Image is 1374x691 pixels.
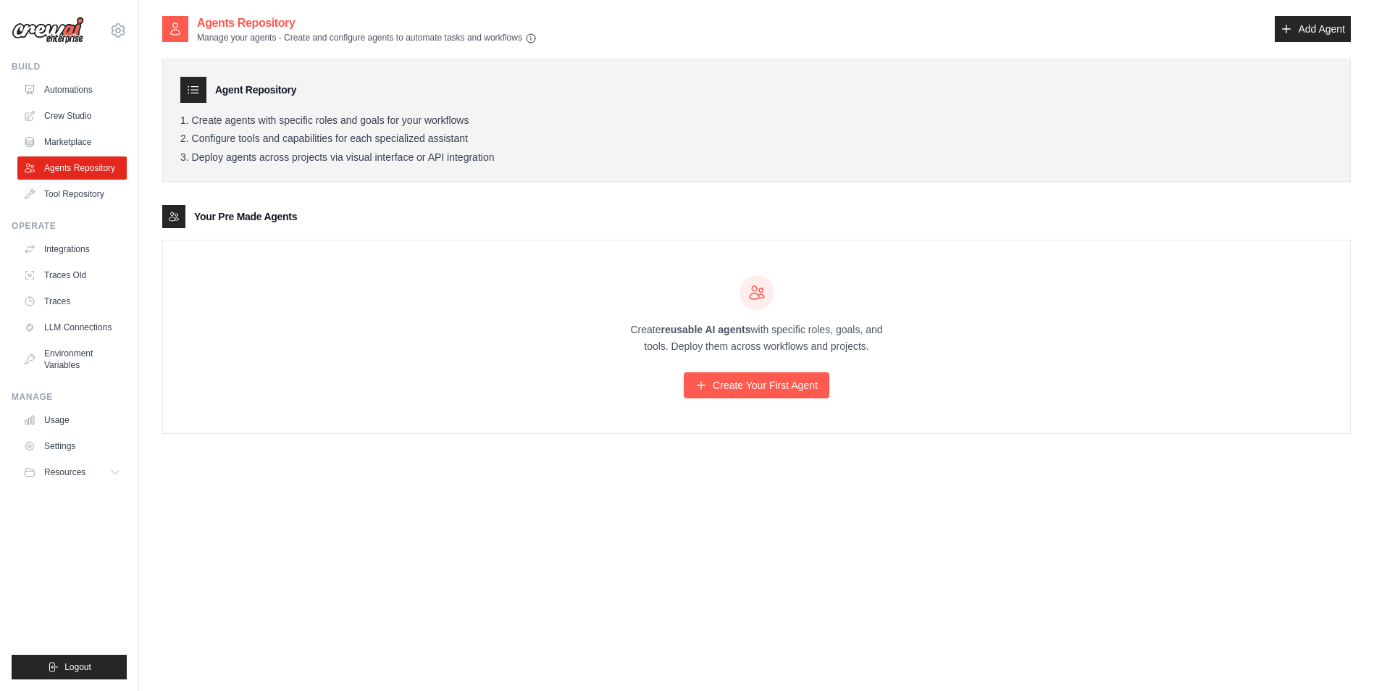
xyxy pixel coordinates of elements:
[17,130,127,154] a: Marketplace
[12,391,127,403] div: Manage
[1275,16,1351,42] a: Add Agent
[17,342,127,377] a: Environment Variables
[17,435,127,458] a: Settings
[197,14,537,32] h2: Agents Repository
[197,32,537,44] p: Manage your agents - Create and configure agents to automate tasks and workflows
[618,322,896,355] p: Create with specific roles, goals, and tools. Deploy them across workflows and projects.
[12,17,84,44] img: Logo
[194,209,297,224] h3: Your Pre Made Agents
[17,104,127,127] a: Crew Studio
[17,461,127,484] button: Resources
[12,655,127,679] button: Logout
[17,183,127,206] a: Tool Repository
[17,409,127,432] a: Usage
[12,61,127,72] div: Build
[17,238,127,261] a: Integrations
[17,156,127,180] a: Agents Repository
[17,78,127,101] a: Automations
[44,466,85,478] span: Resources
[215,83,296,97] h3: Agent Repository
[12,220,127,232] div: Operate
[684,372,829,398] a: Create Your First Agent
[17,316,127,339] a: LLM Connections
[180,133,1333,146] li: Configure tools and capabilities for each specialized assistant
[661,324,750,335] strong: reusable AI agents
[17,290,127,313] a: Traces
[180,151,1333,164] li: Deploy agents across projects via visual interface or API integration
[180,114,1333,127] li: Create agents with specific roles and goals for your workflows
[64,661,91,673] span: Logout
[17,264,127,287] a: Traces Old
